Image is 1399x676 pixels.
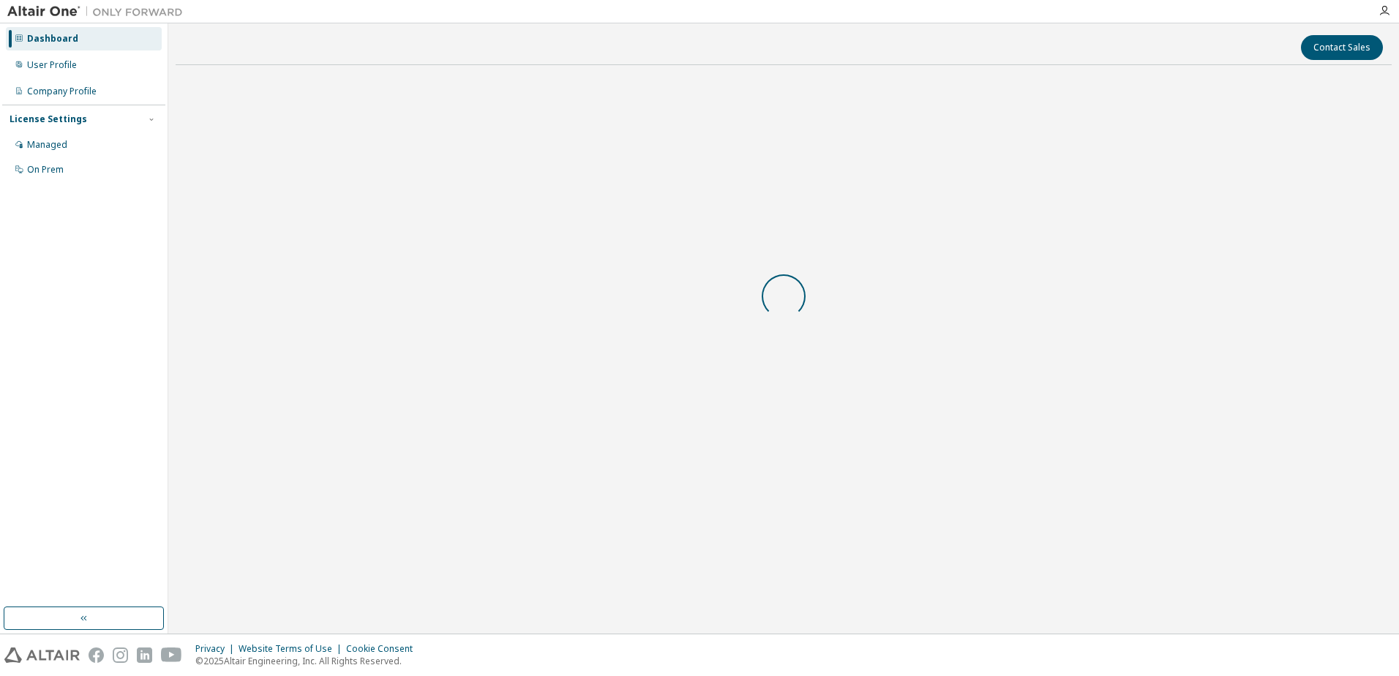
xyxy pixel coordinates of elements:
div: Dashboard [27,33,78,45]
img: youtube.svg [161,647,182,663]
div: Managed [27,139,67,151]
img: instagram.svg [113,647,128,663]
button: Contact Sales [1301,35,1383,60]
div: License Settings [10,113,87,125]
div: User Profile [27,59,77,71]
div: Privacy [195,643,239,655]
img: linkedin.svg [137,647,152,663]
div: Website Terms of Use [239,643,346,655]
div: Company Profile [27,86,97,97]
img: Altair One [7,4,190,19]
div: On Prem [27,164,64,176]
p: © 2025 Altair Engineering, Inc. All Rights Reserved. [195,655,421,667]
div: Cookie Consent [346,643,421,655]
img: altair_logo.svg [4,647,80,663]
img: facebook.svg [89,647,104,663]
